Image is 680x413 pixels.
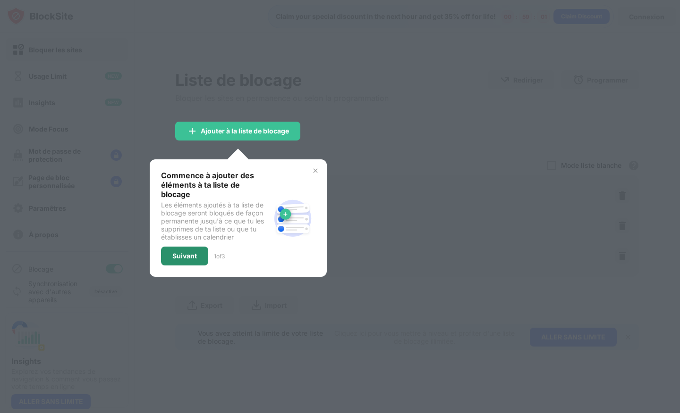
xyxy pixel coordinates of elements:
div: Ajouter à la liste de blocage [201,127,289,135]
div: Commence à ajouter des éléments à ta liste de blocage [161,171,270,199]
div: 1 of 3 [214,253,225,260]
img: x-button.svg [312,167,319,174]
div: Suivant [172,252,197,260]
div: Les éléments ajoutés à ta liste de blocage seront bloqués de façon permanente jusqu'à ce que tu l... [161,201,270,241]
img: block-site.svg [270,196,315,241]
